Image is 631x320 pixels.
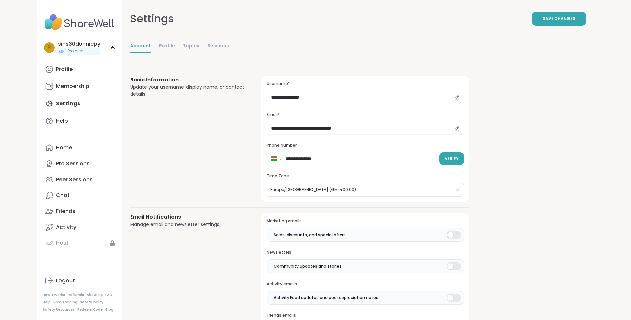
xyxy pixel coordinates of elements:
a: Redeem Code [77,307,103,312]
span: p [48,43,51,52]
div: Home [56,144,72,151]
div: Membership [56,83,89,90]
a: Account [130,40,151,53]
div: Logout [56,277,75,284]
span: 1 Pro credit [65,48,86,54]
div: Chat [56,192,70,199]
a: Pro Sessions [43,156,117,172]
a: Host Training [53,300,77,305]
a: Referrals [68,293,84,297]
a: Friends [43,203,117,219]
span: Sales, discounts, and special offers [274,232,346,238]
div: Pro Sessions [56,160,90,167]
button: Verify [439,152,464,165]
a: Sessions [207,40,229,53]
span: Save Changes [543,16,575,22]
h3: Newsletters [267,250,464,255]
div: Help [56,117,68,125]
a: Logout [43,273,117,289]
h3: Basic Information [130,76,246,84]
div: pins30donniepy [57,40,100,48]
div: Manage email and newsletter settings [130,221,246,228]
div: Profile [56,66,73,73]
a: Peer Sessions [43,172,117,187]
a: Profile [43,61,117,77]
a: Profile [159,40,175,53]
a: Chat [43,187,117,203]
span: Community updates and stories [274,263,342,269]
a: Safety Policy [80,300,103,305]
div: Peer Sessions [56,176,93,183]
h3: Username* [267,81,464,87]
a: Blog [105,307,113,312]
h3: Marketing emails [267,218,464,224]
a: Topics [183,40,199,53]
a: How It Works [43,293,65,297]
div: Host [56,240,69,247]
div: Settings [130,11,174,27]
span: Activity Feed updates and peer appreciation notes [274,295,378,301]
a: FAQ [105,293,112,297]
h3: Time Zone [267,173,464,179]
a: Membership [43,79,117,94]
h3: Activity emails [267,281,464,287]
img: ShareWell Nav Logo [43,11,117,34]
a: Help [43,113,117,129]
a: Host [43,235,117,251]
button: Save Changes [532,12,586,26]
span: Verify [445,156,459,162]
a: Safety Resources [43,307,75,312]
div: Friends [56,208,75,215]
a: Help [43,300,51,305]
a: Activity [43,219,117,235]
h3: Email Notifications [130,213,246,221]
h3: Friends emails [267,313,464,318]
a: About Us [87,293,103,297]
h3: Phone Number [267,143,464,148]
div: Update your username, display name, or contact details [130,84,246,98]
a: Home [43,140,117,156]
div: Activity [56,224,76,231]
h3: Email* [267,112,464,118]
